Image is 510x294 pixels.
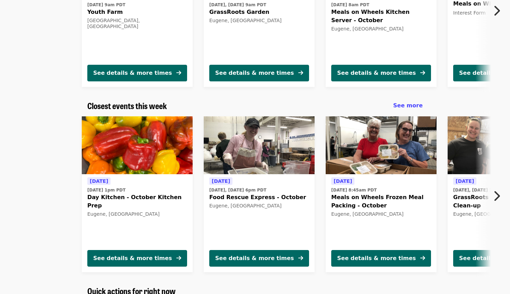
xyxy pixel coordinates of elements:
time: [DATE], [DATE] 6pm PDT [209,187,266,193]
span: See more [393,102,423,109]
button: Next item [487,1,510,20]
span: GrassRoots Garden [209,8,309,16]
i: chevron-right icon [493,4,500,17]
i: arrow-right icon [420,255,425,261]
img: Day Kitchen - October Kitchen Prep organized by Food for Lane County [82,116,193,175]
div: Eugene, [GEOGRAPHIC_DATA] [87,211,187,217]
a: See details for "Meals on Wheels Frozen Meal Packing - October" [326,116,437,272]
span: Closest events this week [87,99,167,112]
div: Eugene, [GEOGRAPHIC_DATA] [209,203,309,209]
img: Meals on Wheels Frozen Meal Packing - October organized by Food for Lane County [326,116,437,175]
div: See details [459,69,494,77]
div: Eugene, [GEOGRAPHIC_DATA] [331,26,431,32]
span: Interest Form [453,10,486,16]
span: Food Rescue Express - October [209,193,309,202]
span: Meals on Wheels Kitchen Server - October [331,8,431,25]
span: [DATE] [212,178,230,184]
i: arrow-right icon [176,255,181,261]
div: See details & more times [215,254,294,262]
i: chevron-right icon [493,189,500,203]
time: [DATE] 1pm PDT [87,187,125,193]
div: See details & more times [337,69,416,77]
div: See details & more times [93,254,172,262]
div: See details & more times [337,254,416,262]
button: See details & more times [331,65,431,81]
time: [DATE] 9am PDT [87,2,125,8]
a: See details for "Day Kitchen - October Kitchen Prep" [82,116,193,272]
time: [DATE], [DATE] 9am PDT [209,2,266,8]
span: [DATE] [334,178,352,184]
i: arrow-right icon [176,70,181,76]
div: See details & more times [215,69,294,77]
i: arrow-right icon [420,70,425,76]
div: Eugene, [GEOGRAPHIC_DATA] [209,18,309,24]
span: Youth Farm [87,8,187,16]
img: Food Rescue Express - October organized by Food for Lane County [204,116,315,175]
div: Closest events this week [82,101,428,111]
span: [DATE] [90,178,108,184]
i: arrow-right icon [298,255,303,261]
div: [GEOGRAPHIC_DATA], [GEOGRAPHIC_DATA] [87,18,187,29]
a: See details for "Food Rescue Express - October" [204,116,315,272]
i: arrow-right icon [298,70,303,76]
button: See details & more times [331,250,431,267]
time: [DATE] 8am PDT [331,2,369,8]
div: See details & more times [93,69,172,77]
button: See details & more times [209,65,309,81]
a: See more [393,101,423,110]
button: See details & more times [87,250,187,267]
button: See details & more times [209,250,309,267]
span: Meals on Wheels Frozen Meal Packing - October [331,193,431,210]
span: [DATE] [456,178,474,184]
button: See details & more times [87,65,187,81]
button: Next item [487,186,510,206]
div: Eugene, [GEOGRAPHIC_DATA] [331,211,431,217]
a: Closest events this week [87,101,167,111]
time: [DATE] 8:45am PDT [331,187,377,193]
span: Day Kitchen - October Kitchen Prep [87,193,187,210]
